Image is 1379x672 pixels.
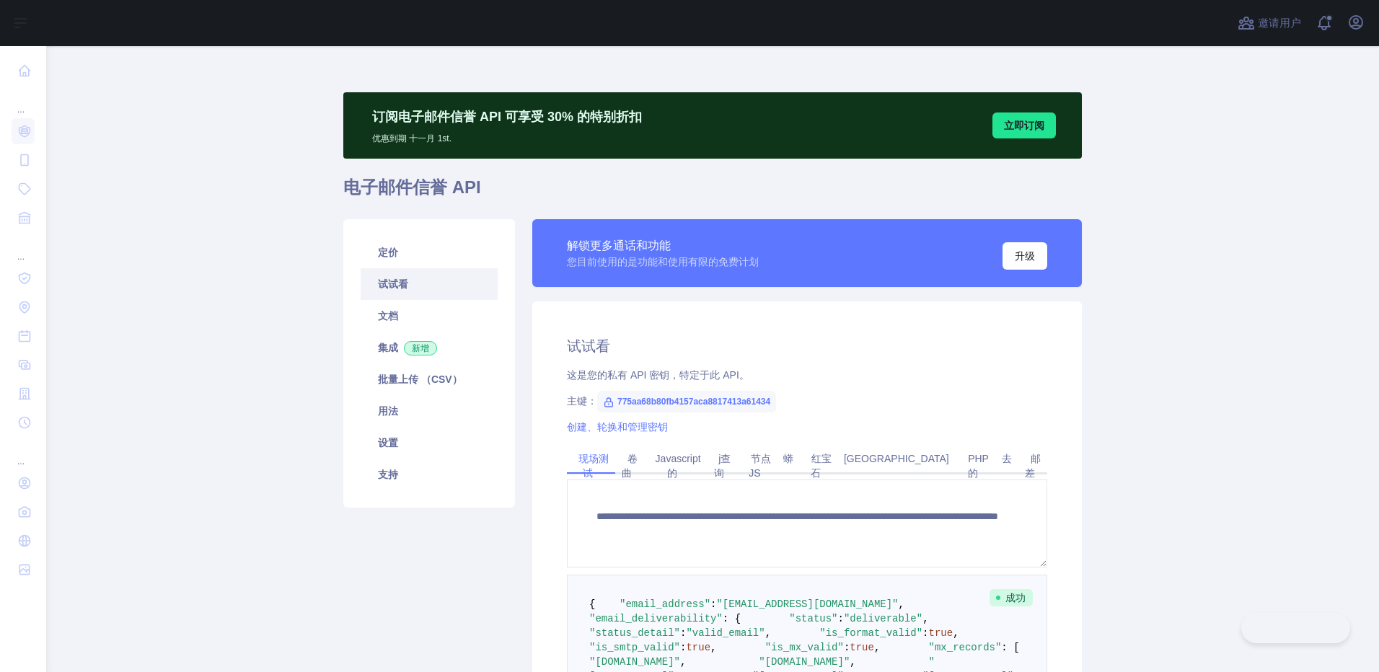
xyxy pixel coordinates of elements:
[899,598,904,610] span: ,
[622,447,638,485] a: 卷曲
[953,627,959,639] span: ,
[573,447,609,485] a: 现场测试
[710,598,716,610] span: :
[819,627,922,639] span: "is_format_valid"
[567,394,1047,408] div: 主键：
[680,627,686,639] span: :
[922,613,928,624] span: ,
[929,627,953,639] span: true
[1235,12,1304,35] button: 邀请用户
[589,613,723,624] span: "email_deliverability"
[710,642,716,653] span: ,
[650,447,701,485] a: Javascript的
[765,627,771,639] span: ,
[844,613,922,624] span: "deliverable"
[620,598,710,610] span: "email_address"
[361,459,498,490] a: 支持
[361,395,498,427] a: 用法
[589,656,680,668] span: "[DOMAIN_NAME]"
[1241,613,1350,643] iframe: Toggle Customer Support
[343,176,1082,211] h1: 电子邮件信誉 API
[361,236,498,268] a: 定价
[929,642,1002,653] span: "mx_records"
[589,627,680,639] span: "status_detail"
[759,656,850,668] span: "[DOMAIN_NAME]"
[686,642,710,653] span: true
[567,369,749,381] font: 这是您的私有 API 密钥，特定于此 API。
[922,627,928,639] span: :
[1258,15,1301,32] span: 邀请用户
[1005,591,1026,605] font: 成功
[680,656,686,668] span: ,
[850,642,874,653] span: true
[838,447,955,470] a: [GEOGRAPHIC_DATA]
[361,300,498,332] a: 文档
[372,127,642,144] p: 优惠到期 十一月 1st.
[589,642,680,653] span: "is_smtp_valid"
[567,421,668,433] a: 创建、轮换和管理密钥
[567,336,1047,356] h2: 试试看
[765,642,844,653] span: "is_mx_valid"
[992,112,1056,138] button: 立即订阅
[686,627,765,639] span: "valid_email"
[996,447,1018,470] a: 去
[1001,642,1019,653] span: : [
[361,363,498,395] a: 批量上传 （CSV）
[838,613,844,624] span: :
[680,642,686,653] span: :
[597,391,776,412] span: 775aa68b80fb4157aca8817413a61434
[361,332,498,363] a: 集成新增
[567,255,759,269] div: 您目前使用的是功能和使用有限的免费计划
[589,598,595,610] span: {
[567,237,759,255] div: 解锁更多通话和功能
[777,447,799,470] a: 蟒
[1003,242,1047,270] button: 升级
[1025,447,1041,485] a: 邮差
[12,234,35,262] div: ...
[713,447,731,485] a: j查询
[361,268,498,300] a: 试试看
[723,613,741,624] span: : {
[789,613,837,624] span: "status"
[806,447,832,485] a: 红宝石
[12,87,35,115] div: ...
[361,427,498,459] a: 设置
[12,438,35,467] div: ...
[874,642,880,653] span: ,
[404,341,437,355] span: 新增
[745,447,771,485] a: 节点JS
[716,598,898,610] span: "[EMAIL_ADDRESS][DOMAIN_NAME]"
[850,656,855,668] span: ,
[844,642,850,653] span: :
[962,447,989,485] a: PHP 的
[372,107,642,127] p: 订阅电子邮件信誉 API 可享受 30% 的特别折扣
